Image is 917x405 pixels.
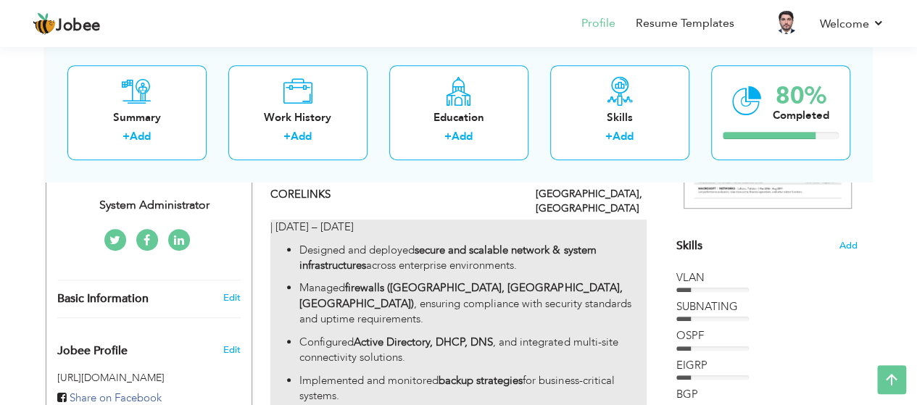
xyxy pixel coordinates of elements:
[299,280,622,310] strong: firewalls ([GEOGRAPHIC_DATA], [GEOGRAPHIC_DATA], [GEOGRAPHIC_DATA])
[130,130,151,144] a: Add
[299,280,646,327] p: Managed , ensuring compliance with security standards and uptime requirements.
[46,329,252,365] div: Enhance your career by creating a custom URL for your Jobee public profile.
[636,15,734,32] a: Resume Templates
[56,18,101,34] span: Jobee
[270,220,646,235] p: | [DATE] – [DATE]
[444,130,452,145] label: +
[536,187,647,216] label: [GEOGRAPHIC_DATA], [GEOGRAPHIC_DATA]
[299,243,596,272] strong: secure and scalable network & system infrastructures
[820,15,884,33] a: Welcome
[839,239,858,253] span: Add
[676,270,858,285] div: VLAN
[452,130,473,144] a: Add
[775,11,798,34] img: Profile Img
[57,345,128,358] span: Jobee Profile
[676,299,858,314] div: SUBNATING
[57,372,241,383] h5: [URL][DOMAIN_NAME]
[33,12,56,36] img: jobee.io
[223,343,240,356] span: Edit
[354,335,493,349] strong: Active Directory, DHCP, DNS
[79,110,195,125] div: Summary
[676,328,858,343] div: OSPF
[240,110,356,125] div: Work History
[283,130,291,145] label: +
[562,110,678,125] div: Skills
[773,84,829,108] div: 80%
[291,130,312,144] a: Add
[70,391,162,405] span: Share on Facebook
[57,197,252,214] div: System Administrator
[773,108,829,123] div: Completed
[57,293,149,306] span: Basic Information
[123,130,130,145] label: +
[613,130,634,144] a: Add
[676,238,702,254] span: Skills
[270,187,514,202] label: CORELINKS
[401,110,517,125] div: Education
[299,243,646,274] p: Designed and deployed across enterprise environments.
[33,12,101,36] a: Jobee
[676,358,858,373] div: EIGRP
[676,387,858,402] div: BGP
[605,130,613,145] label: +
[439,373,523,388] strong: backup strategies
[299,335,646,366] p: Configured , and integrated multi-site connectivity solutions.
[299,373,646,404] p: Implemented and monitored for business-critical systems.
[581,15,615,32] a: Profile
[223,291,240,304] a: Edit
